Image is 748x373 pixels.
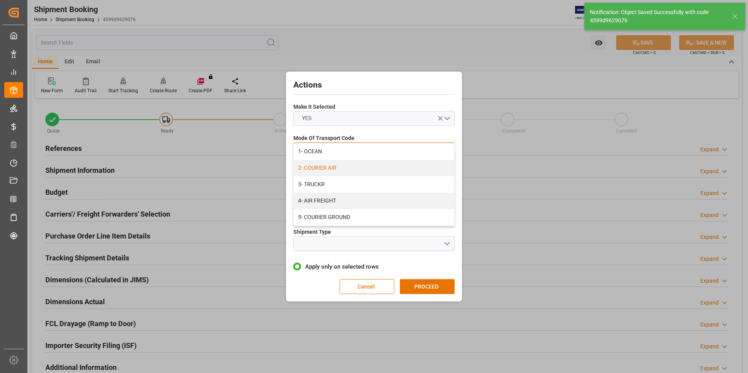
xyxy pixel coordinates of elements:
[294,193,454,209] div: 4- AIR FREIGHT
[400,279,455,294] button: PROCEED
[294,176,454,193] div: 3- TRUCKR
[294,209,454,226] div: 5- COURIER GROUND
[293,228,331,236] span: Shipment Type
[293,134,354,142] span: Mode Of Transport Code
[340,279,394,294] button: Cancel
[590,8,725,25] div: Notification: Object Saved Successfully with code 4599d9629076
[298,114,315,122] span: YES
[293,103,335,111] span: Make It Selected
[293,262,455,271] label: Apply only on selected rows
[294,160,454,176] div: 2- COURIER AIR
[293,236,455,251] button: open menu
[293,79,455,91] h2: Actions
[294,143,454,160] div: 1- OCEAN
[293,142,455,157] button: close menu
[293,111,455,126] button: open menu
